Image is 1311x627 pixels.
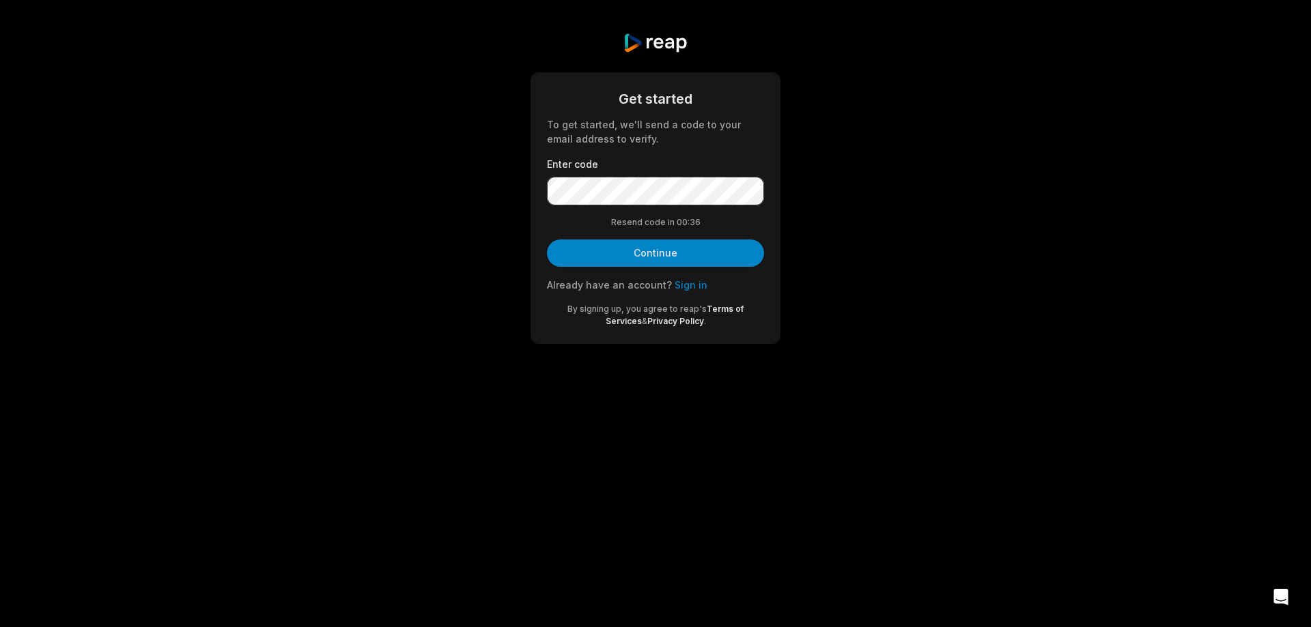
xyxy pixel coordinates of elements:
[547,279,672,291] span: Already have an account?
[704,316,706,326] span: .
[547,117,764,146] div: To get started, we'll send a code to your email address to verify.
[675,279,707,291] a: Sign in
[690,216,701,229] span: 36
[1265,581,1297,613] div: Open Intercom Messenger
[606,304,744,326] a: Terms of Services
[647,316,704,326] a: Privacy Policy
[547,89,764,109] div: Get started
[547,216,764,229] div: Resend code in 00:
[547,157,764,171] label: Enter code
[623,33,688,53] img: reap
[547,239,764,267] button: Continue
[642,316,647,326] span: &
[567,304,707,314] span: By signing up, you agree to reap's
